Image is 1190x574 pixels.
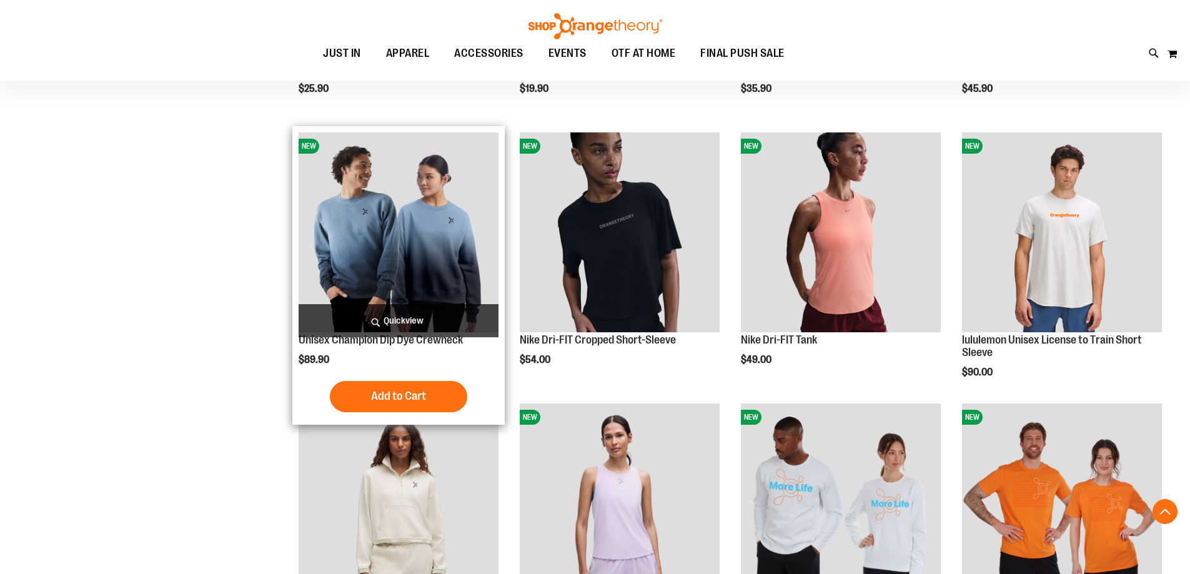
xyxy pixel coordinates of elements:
span: NEW [520,139,540,154]
img: Unisex Champion Dip Dye Crewneck [299,132,498,332]
a: Quickview [299,304,498,337]
a: Nike Dri-FIT Cropped Short-SleeveNEW [520,132,720,334]
span: $25.90 [299,83,330,94]
a: EVENTS [536,39,599,68]
span: FINAL PUSH SALE [700,39,785,67]
a: APPAREL [374,39,442,68]
span: $54.00 [520,354,552,365]
span: OTF AT HOME [612,39,676,67]
a: ACCESSORIES [442,39,536,68]
span: NEW [741,410,761,425]
div: product [735,126,947,397]
a: lululemon Unisex License to Train Short Sleeve [962,334,1142,359]
a: Nike Dri-FIT Tank [741,334,817,346]
div: product [292,126,505,425]
a: Nike Dri-FIT TankNEW [741,132,941,334]
span: NEW [520,410,540,425]
img: lululemon Unisex License to Train Short Sleeve [962,132,1162,332]
span: APPAREL [386,39,430,67]
a: Unisex Champion Dip Dye CrewneckNEW [299,132,498,334]
span: NEW [741,139,761,154]
div: product [956,126,1168,409]
a: Nike Dri-FIT Cropped Short-Sleeve [520,334,676,346]
span: JUST IN [323,39,361,67]
div: product [513,126,726,397]
button: Add to Cart [330,381,467,412]
a: FINAL PUSH SALE [688,39,797,68]
span: $90.00 [962,367,994,378]
span: NEW [962,410,983,425]
a: OTF AT HOME [599,39,688,68]
span: NEW [299,139,319,154]
span: $89.90 [299,354,331,365]
a: JUST IN [310,39,374,67]
span: $49.00 [741,354,773,365]
a: Unisex Champion Dip Dye Crewneck [299,334,463,346]
img: Nike Dri-FIT Cropped Short-Sleeve [520,132,720,332]
span: NEW [962,139,983,154]
span: Add to Cart [371,389,426,403]
button: Back To Top [1153,499,1178,524]
img: Nike Dri-FIT Tank [741,132,941,332]
a: lululemon Unisex License to Train Short SleeveNEW [962,132,1162,334]
span: ACCESSORIES [454,39,523,67]
span: $19.90 [520,83,550,94]
span: $35.90 [741,83,773,94]
img: Shop Orangetheory [527,13,664,39]
span: $45.90 [962,83,994,94]
span: EVENTS [548,39,587,67]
